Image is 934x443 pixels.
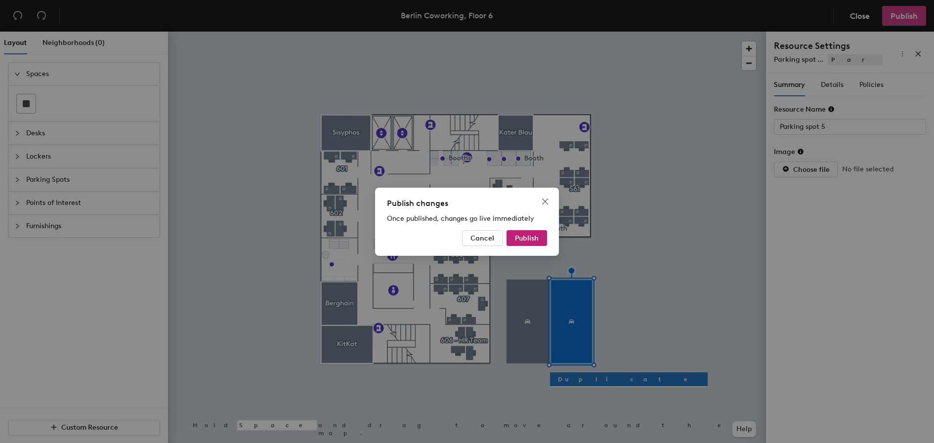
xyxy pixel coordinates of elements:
button: Publish [507,230,547,246]
button: Cancel [462,230,503,246]
button: Close [537,194,553,209]
div: Publish changes [387,198,547,209]
span: Once published, changes go live immediately [387,214,534,223]
span: Close [537,198,553,205]
span: Publish [515,234,539,242]
span: Cancel [470,234,494,242]
span: close [541,198,549,205]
